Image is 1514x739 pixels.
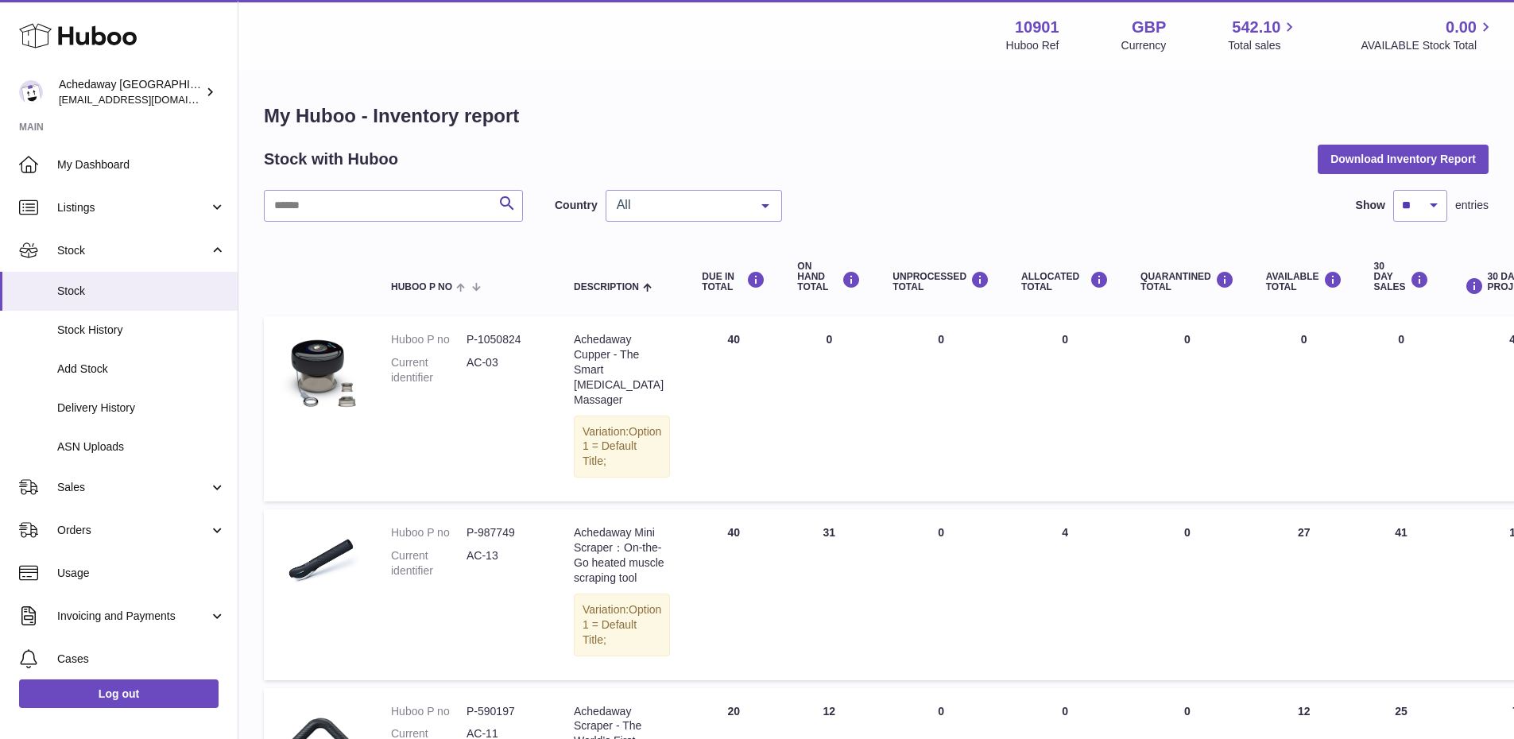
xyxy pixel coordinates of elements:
[1318,145,1489,173] button: Download Inventory Report
[57,157,226,172] span: My Dashboard
[19,80,43,104] img: admin@newpb.co.uk
[19,679,219,708] a: Log out
[1361,38,1495,53] span: AVAILABLE Stock Total
[1266,271,1342,292] div: AVAILABLE Total
[893,271,989,292] div: UNPROCESSED Total
[57,284,226,299] span: Stock
[1374,261,1429,293] div: 30 DAY SALES
[1005,509,1125,679] td: 4
[574,594,670,656] div: Variation:
[1228,17,1299,53] a: 542.10 Total sales
[467,548,542,578] dd: AC-13
[57,652,226,667] span: Cases
[264,149,398,170] h2: Stock with Huboo
[555,198,598,213] label: Country
[583,603,661,646] span: Option 1 = Default Title;
[686,509,781,679] td: 40
[1184,333,1191,346] span: 0
[797,261,861,293] div: ON HAND Total
[1250,316,1358,501] td: 0
[391,548,467,578] dt: Current identifier
[280,332,359,412] img: product image
[280,525,359,605] img: product image
[57,566,226,581] span: Usage
[574,525,670,586] div: Achedaway Mini Scraper：On-the-Go heated muscle scraping tool
[391,332,467,347] dt: Huboo P no
[686,316,781,501] td: 40
[59,77,202,107] div: Achedaway [GEOGRAPHIC_DATA]
[57,523,209,538] span: Orders
[574,416,670,478] div: Variation:
[1140,271,1234,292] div: QUARANTINED Total
[391,355,467,385] dt: Current identifier
[1132,17,1166,38] strong: GBP
[583,425,661,468] span: Option 1 = Default Title;
[1015,17,1059,38] strong: 10901
[574,332,670,407] div: Achedaway Cupper - The Smart [MEDICAL_DATA] Massager
[391,525,467,540] dt: Huboo P no
[613,197,749,213] span: All
[702,271,765,292] div: DUE IN TOTAL
[1446,17,1477,38] span: 0.00
[1232,17,1280,38] span: 542.10
[57,439,226,455] span: ASN Uploads
[1184,705,1191,718] span: 0
[1021,271,1109,292] div: ALLOCATED Total
[57,200,209,215] span: Listings
[59,93,234,106] span: [EMAIL_ADDRESS][DOMAIN_NAME]
[1228,38,1299,53] span: Total sales
[781,316,877,501] td: 0
[57,323,226,338] span: Stock History
[574,282,639,292] span: Description
[391,704,467,719] dt: Huboo P no
[1358,316,1445,501] td: 0
[467,704,542,719] dd: P-590197
[1250,509,1358,679] td: 27
[1006,38,1059,53] div: Huboo Ref
[877,316,1005,501] td: 0
[264,103,1489,129] h1: My Huboo - Inventory report
[1184,526,1191,539] span: 0
[1356,198,1385,213] label: Show
[877,509,1005,679] td: 0
[1455,198,1489,213] span: entries
[781,509,877,679] td: 31
[467,332,542,347] dd: P-1050824
[57,609,209,624] span: Invoicing and Payments
[57,480,209,495] span: Sales
[1005,316,1125,501] td: 0
[391,282,452,292] span: Huboo P no
[467,525,542,540] dd: P-987749
[1121,38,1167,53] div: Currency
[1358,509,1445,679] td: 41
[57,362,226,377] span: Add Stock
[57,400,226,416] span: Delivery History
[57,243,209,258] span: Stock
[1361,17,1495,53] a: 0.00 AVAILABLE Stock Total
[467,355,542,385] dd: AC-03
